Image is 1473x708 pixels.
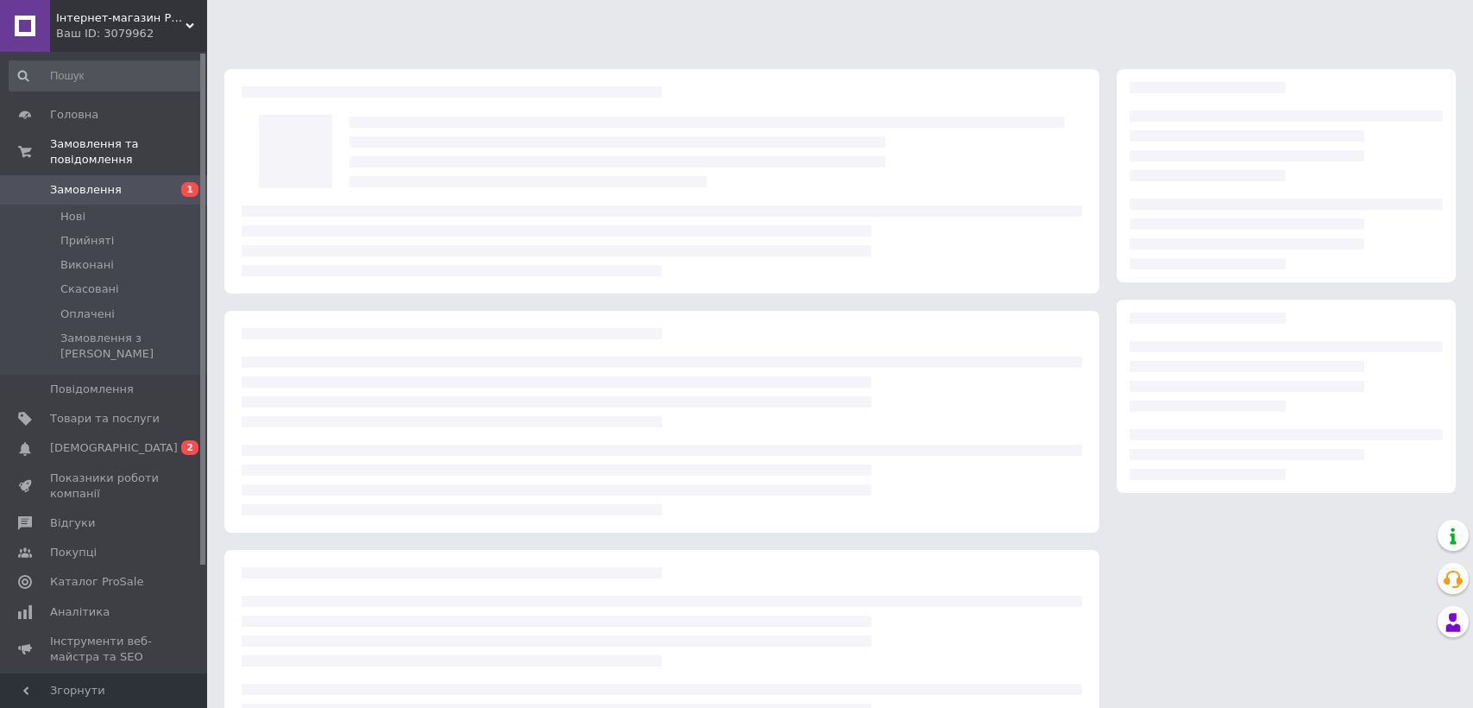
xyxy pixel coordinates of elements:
[50,382,134,397] span: Повідомлення
[181,440,198,455] span: 2
[56,26,207,41] div: Ваш ID: 3079962
[56,10,186,26] span: Інтернет-магазин Рибалка
[9,60,203,92] input: Пошук
[60,209,85,224] span: Нові
[50,136,207,168] span: Замовлення та повідомлення
[60,307,115,322] span: Оплачені
[50,634,160,665] span: Інструменти веб-майстра та SEO
[50,411,160,427] span: Товари та послуги
[50,440,178,456] span: [DEMOGRAPHIC_DATA]
[181,182,198,197] span: 1
[60,331,201,362] span: Замовлення з [PERSON_NAME]
[50,574,143,590] span: Каталог ProSale
[60,233,114,249] span: Прийняті
[50,471,160,502] span: Показники роботи компанії
[50,545,97,560] span: Покупці
[60,281,119,297] span: Скасовані
[50,604,110,620] span: Аналітика
[50,515,95,531] span: Відгуки
[50,107,98,123] span: Головна
[50,182,122,198] span: Замовлення
[60,257,114,273] span: Виконані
